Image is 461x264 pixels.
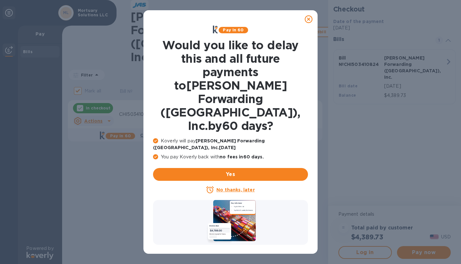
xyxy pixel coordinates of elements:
[153,138,308,151] p: Koverly will pay
[158,171,303,178] span: Yes
[153,38,308,132] h1: Would you like to delay this and all future payments to [PERSON_NAME] Forwarding ([GEOGRAPHIC_DAT...
[220,154,263,159] b: no fees in 60 days .
[223,28,244,32] b: Pay in 60
[153,154,308,160] p: You pay Koverly back with
[153,168,308,181] button: Yes
[153,138,265,150] b: [PERSON_NAME] Forwarding ([GEOGRAPHIC_DATA]), Inc. [DATE]
[216,187,255,192] u: No thanks, later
